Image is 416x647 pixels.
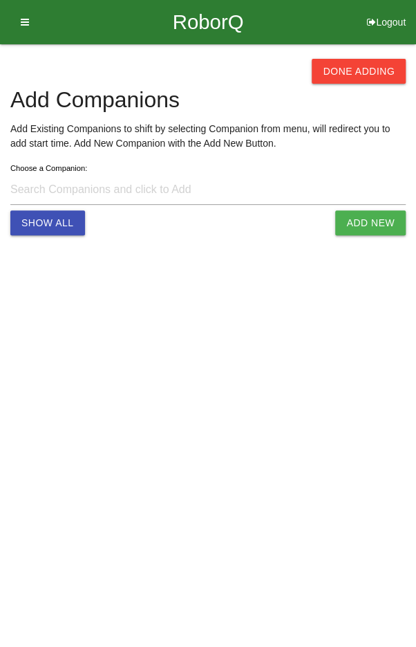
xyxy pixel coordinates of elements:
[312,59,406,84] button: Done Adding
[10,88,406,112] h4: Add Companions
[10,164,87,172] label: Choose a Companion:
[335,210,406,235] button: Add New
[10,210,85,235] button: Show All
[10,175,406,205] input: Search Companions and click to Add
[10,122,406,151] p: Add Existing Companions to shift by selecting Companion from menu, will redirect you to add start...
